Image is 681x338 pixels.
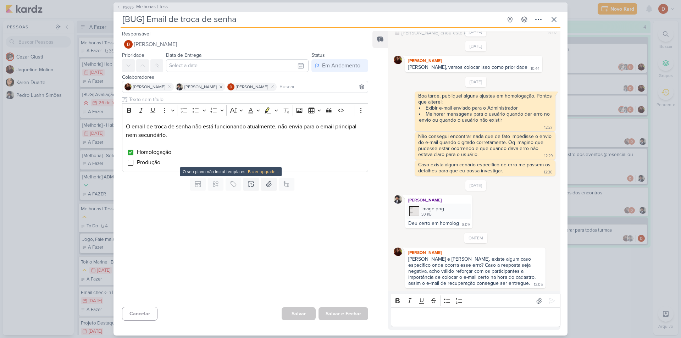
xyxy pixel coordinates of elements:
[227,83,234,90] img: Davi Elias Teixeira
[547,29,557,36] div: 14:07
[311,59,368,72] button: Em Andamento
[409,206,419,216] img: UuFnmaX64Li4DlIJ94eJ51EpTzewaotOwsDe9mE2.png
[418,162,552,174] div: Caso exista algum cenário especifico de erro me passem os detalhes para que eu possa investigar.
[184,84,217,90] span: [PERSON_NAME]
[122,103,368,117] div: Editor toolbar
[133,84,165,90] span: [PERSON_NAME]
[391,307,560,327] div: Editor editing area: main
[391,294,560,307] div: Editor toolbar
[311,52,325,58] label: Status
[122,38,368,51] button: [PERSON_NAME]
[402,29,474,37] div: [PERSON_NAME] criou este kard
[126,122,364,139] p: O email de troca de senha não está funcionando atualmente, não envia para o email principal nem s...
[248,169,279,174] a: Fazer upgrade...
[166,52,201,58] label: Data de Entrega
[322,61,360,70] div: Em Andamento
[419,111,552,123] li: Melhorar mensagens para o usuário quando der erro no envio ou quando o usuário não existir
[122,31,150,37] label: Responsável
[394,248,402,256] img: Jaqueline Molina
[408,64,527,70] div: [PERSON_NAME], vamos colocar isso como prioridade
[183,169,247,174] span: O seu plano não inclui templates.
[122,73,368,81] div: Colaboradores
[122,52,144,58] label: Prioridade
[278,83,366,91] input: Buscar
[534,282,543,288] div: 12:05
[462,222,470,228] div: 8:09
[408,256,537,286] div: [PERSON_NAME] e [PERSON_NAME], existe algum caso específico onde ocorra esse erro? Caso a respost...
[544,125,553,131] div: 12:27
[394,195,402,204] img: Pedro Luahn Simões
[406,196,471,204] div: [PERSON_NAME]
[544,170,553,175] div: 12:30
[408,220,459,226] div: Deu certo em homolog
[128,96,368,103] input: Texto sem título
[544,153,553,159] div: 12:29
[134,40,177,49] span: [PERSON_NAME]
[122,307,157,321] button: Cancelar
[124,83,132,90] img: Jaqueline Molina
[176,83,183,90] img: Pedro Luahn Simões
[421,205,444,212] div: image.png
[166,59,309,72] input: Select a date
[137,149,171,156] span: Homologação
[394,56,402,64] img: Jaqueline Molina
[418,93,552,105] div: Boa tarde, publiquei alguns ajustes em homologação. Pontos que alterei:
[406,249,544,256] div: [PERSON_NAME]
[122,117,368,172] div: Editor editing area: main
[121,13,502,26] input: Kard Sem Título
[137,159,160,166] span: Produção
[124,40,133,49] img: Davi Elias Teixeira
[531,66,539,72] div: 10:44
[418,133,553,157] div: Não consegui encontrar nada que de fato impedisse o envio do e-mail quando digitado corretamente....
[406,204,471,219] div: image.png
[421,212,444,217] div: 30 KB
[406,57,541,64] div: [PERSON_NAME]
[419,105,552,111] li: Exibir e-mail enviado para o Administrador
[236,84,268,90] span: [PERSON_NAME]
